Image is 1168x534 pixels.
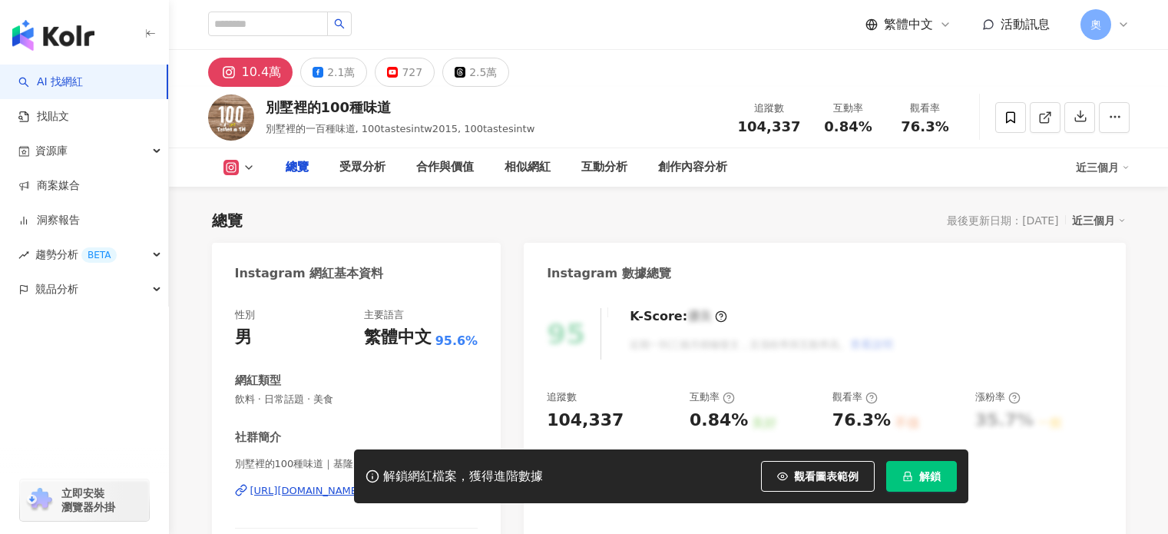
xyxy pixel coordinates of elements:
[18,75,83,90] a: searchAI 找網紅
[435,333,478,350] span: 95.6%
[1090,16,1101,33] span: 奧
[901,119,948,134] span: 76.3%
[364,326,432,350] div: 繁體中文
[658,158,727,177] div: 創作內容分析
[266,123,535,134] span: 別墅裡的一百種味道, 100tastesintw2015, 100tastesintw
[896,101,955,116] div: 觀看率
[235,430,281,446] div: 社群簡介
[886,461,957,492] button: 解鎖
[1072,211,1126,231] div: 近三個月
[832,409,891,433] div: 76.3%
[339,158,385,177] div: 受眾分析
[884,16,933,33] span: 繁體中文
[581,158,627,177] div: 互動分析
[902,471,913,482] span: lock
[235,326,252,350] div: 男
[18,213,80,228] a: 洞察報告
[364,308,404,322] div: 主要語言
[300,58,367,87] button: 2.1萬
[547,409,624,433] div: 104,337
[469,61,497,83] div: 2.5萬
[975,390,1021,404] div: 漲粉率
[919,470,941,483] span: 解鎖
[505,158,551,177] div: 相似網紅
[824,119,872,134] span: 0.84%
[35,272,78,307] span: 競品分析
[690,409,748,433] div: 0.84%
[35,134,68,168] span: 資源庫
[61,486,115,514] span: 立即安裝 瀏覽器外掛
[20,479,149,521] a: chrome extension立即安裝 瀏覽器外掛
[18,109,69,124] a: 找貼文
[208,58,293,87] button: 10.4萬
[402,61,422,83] div: 727
[334,18,345,29] span: search
[18,250,29,260] span: rise
[375,58,435,87] button: 727
[1001,17,1050,32] span: 活動訊息
[947,214,1058,227] div: 最後更新日期：[DATE]
[235,308,255,322] div: 性別
[416,158,474,177] div: 合作與價值
[266,98,535,117] div: 別墅裡的100種味道
[547,265,671,282] div: Instagram 數據總覽
[286,158,309,177] div: 總覽
[12,20,94,51] img: logo
[383,469,543,485] div: 解鎖網紅檔案，獲得進階數據
[761,461,875,492] button: 觀看圖表範例
[832,390,878,404] div: 觀看率
[738,118,801,134] span: 104,337
[208,95,254,141] img: KOL Avatar
[1076,155,1130,180] div: 近三個月
[794,470,859,483] span: 觀看圖表範例
[547,390,577,404] div: 追蹤數
[235,265,384,282] div: Instagram 網紅基本資料
[235,373,281,389] div: 網紅類型
[242,61,282,83] div: 10.4萬
[442,58,509,87] button: 2.5萬
[25,488,55,512] img: chrome extension
[212,210,243,231] div: 總覽
[738,101,801,116] div: 追蹤數
[235,393,478,406] span: 飲料 · 日常話題 · 美食
[18,178,80,194] a: 商案媒合
[690,390,735,404] div: 互動率
[819,101,878,116] div: 互動率
[35,237,117,272] span: 趨勢分析
[327,61,355,83] div: 2.1萬
[630,308,727,325] div: K-Score :
[81,247,117,263] div: BETA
